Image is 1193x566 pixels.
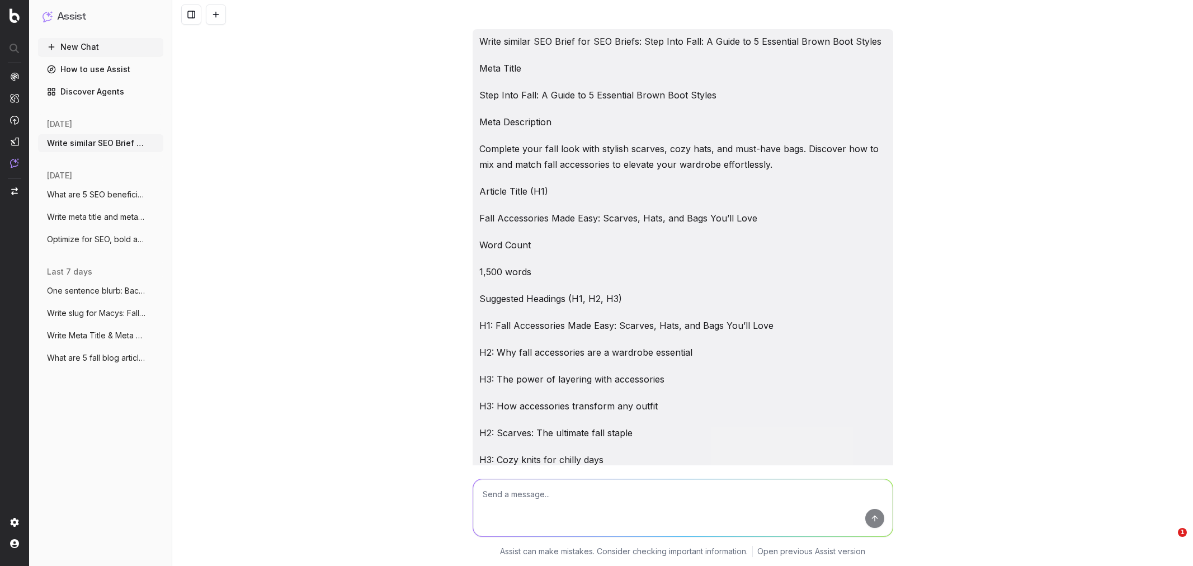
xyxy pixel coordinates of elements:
[47,189,145,200] span: What are 5 SEO beneficial blog post topi
[479,237,887,253] p: Word Count
[38,60,163,78] a: How to use Assist
[47,138,145,149] span: Write similar SEO Brief for SEO Briefs:
[757,546,865,557] a: Open previous Assist version
[47,266,92,277] span: last 7 days
[479,398,887,414] p: H3: How accessories transform any outfit
[57,9,86,25] h1: Assist
[10,115,19,125] img: Activation
[479,183,887,199] p: Article Title (H1)
[38,304,163,322] button: Write slug for Macys: Fall Entryway Deco
[38,134,163,152] button: Write similar SEO Brief for SEO Briefs:
[47,170,72,181] span: [DATE]
[47,211,145,223] span: Write meta title and meta descrion for K
[38,282,163,300] button: One sentence blurb: Back-to-School Morni
[479,87,887,103] p: Step Into Fall: A Guide to 5 Essential Brown Boot Styles
[10,539,19,548] img: My account
[38,83,163,101] a: Discover Agents
[10,137,19,146] img: Studio
[10,158,19,168] img: Assist
[479,318,887,333] p: H1: Fall Accessories Made Easy: Scarves, Hats, and Bags You’ll Love
[38,349,163,367] button: What are 5 fall blog articles that cover
[11,187,18,195] img: Switch project
[38,186,163,204] button: What are 5 SEO beneficial blog post topi
[38,38,163,56] button: New Chat
[43,11,53,22] img: Assist
[479,452,887,468] p: H3: Cozy knits for chilly days
[47,119,72,130] span: [DATE]
[10,8,20,23] img: Botify logo
[479,371,887,387] p: H3: The power of layering with accessories
[479,425,887,441] p: H2: Scarves: The ultimate fall staple
[479,60,887,76] p: Meta Title
[479,114,887,130] p: Meta Description
[47,285,145,296] span: One sentence blurb: Back-to-School Morni
[479,345,887,360] p: H2: Why fall accessories are a wardrobe essential
[479,264,887,280] p: 1,500 words
[10,518,19,527] img: Setting
[479,141,887,172] p: Complete your fall look with stylish scarves, cozy hats, and must-have bags. Discover how to mix ...
[500,546,748,557] p: Assist can make mistakes. Consider checking important information.
[47,234,145,245] span: Optimize for SEO, bold any changes made:
[47,330,145,341] span: Write Meta Title & Meta Description for
[1155,528,1182,555] iframe: Intercom live chat
[479,210,887,226] p: Fall Accessories Made Easy: Scarves, Hats, and Bags You’ll Love
[1178,528,1187,537] span: 1
[38,208,163,226] button: Write meta title and meta descrion for K
[43,9,159,25] button: Assist
[479,291,887,306] p: Suggested Headings (H1, H2, H3)
[47,352,145,364] span: What are 5 fall blog articles that cover
[38,327,163,345] button: Write Meta Title & Meta Description for
[47,308,145,319] span: Write slug for Macys: Fall Entryway Deco
[38,230,163,248] button: Optimize for SEO, bold any changes made:
[479,34,887,49] p: Write similar SEO Brief for SEO Briefs: Step Into Fall: A Guide to 5 Essential Brown Boot Styles
[10,93,19,103] img: Intelligence
[10,72,19,81] img: Analytics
